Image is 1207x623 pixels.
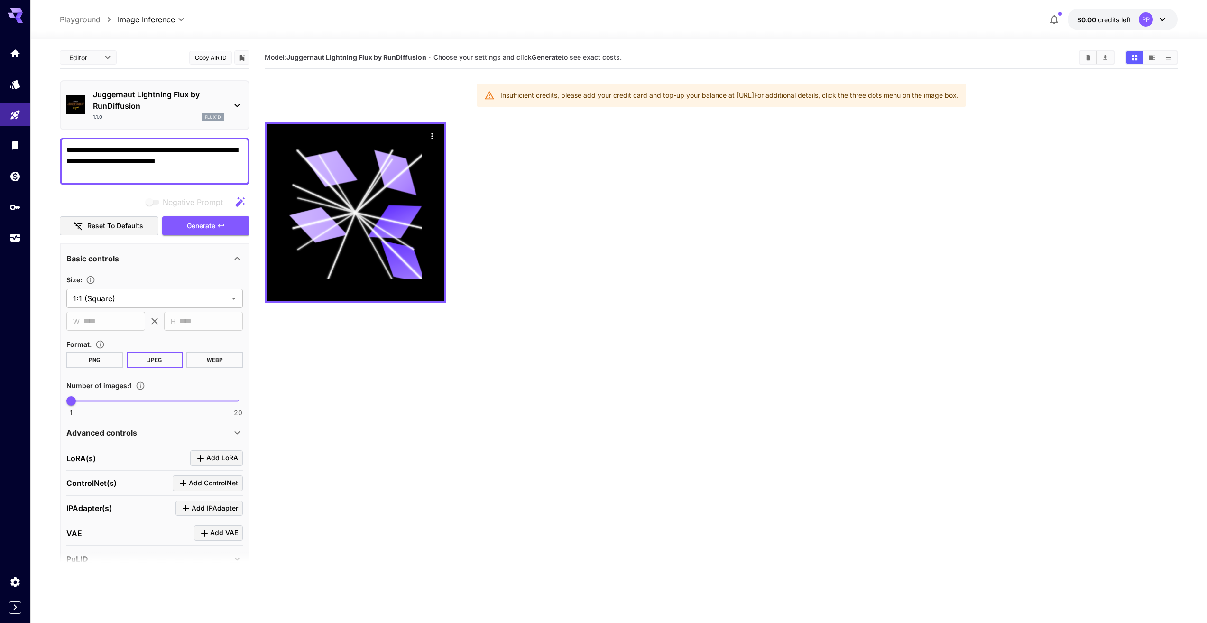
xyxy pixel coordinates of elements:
[66,247,243,270] div: Basic controls
[66,548,243,570] div: PuLID
[9,109,21,121] div: Playground
[238,52,246,63] button: Add to library
[532,53,562,61] b: Generate
[425,129,439,143] div: Actions
[93,89,224,112] p: Juggernaut Lightning Flux by RunDiffusion
[82,275,99,285] button: Adjust the dimensions of the generated image by specifying its width and height in pixels, or sel...
[189,51,232,65] button: Copy AIR ID
[205,114,221,121] p: flux1d
[9,139,21,151] div: Library
[73,316,80,327] span: W
[1098,16,1131,24] span: credits left
[9,78,21,90] div: Models
[1079,50,1115,65] div: Clear AllDownload All
[132,381,149,391] button: Specify how many images to generate in a single request. Each image generation will be charged se...
[429,52,431,63] p: ·
[60,14,101,25] a: Playground
[1125,50,1178,65] div: Show media in grid viewShow media in video viewShow media in list view
[210,527,238,539] span: Add VAE
[187,220,215,232] span: Generate
[206,452,238,464] span: Add LoRA
[66,276,82,284] span: Size :
[92,340,109,349] button: Choose the file format for the output image.
[9,170,21,182] div: Wallet
[66,352,123,368] button: PNG
[189,477,238,489] span: Add ControlNet
[1097,51,1114,64] button: Download All
[162,216,249,236] button: Generate
[234,408,242,418] span: 20
[186,352,243,368] button: WEBP
[66,381,132,390] span: Number of images : 1
[190,450,243,466] button: Click to add LoRA
[60,14,118,25] nav: breadcrumb
[1077,15,1131,25] div: $0.00
[1139,12,1153,27] div: PP
[66,427,137,438] p: Advanced controls
[66,453,96,464] p: LoRA(s)
[69,53,99,63] span: Editor
[9,576,21,588] div: Settings
[9,232,21,244] div: Usage
[9,201,21,213] div: API Keys
[9,47,21,59] div: Home
[1068,9,1178,30] button: $0.00PP
[66,502,112,514] p: IPAdapter(s)
[66,477,117,489] p: ControlNet(s)
[144,196,230,208] span: Negative prompts are not compatible with the selected model.
[93,113,102,121] p: 1.1.0
[1080,51,1096,64] button: Clear All
[1126,51,1143,64] button: Show media in grid view
[73,293,228,304] span: 1:1 (Square)
[1143,51,1160,64] button: Show media in video view
[175,501,243,516] button: Click to add IPAdapter
[66,85,243,125] div: Juggernaut Lightning Flux by RunDiffusion1.1.0flux1d
[60,216,158,236] button: Reset to defaults
[433,53,622,61] span: Choose your settings and click to see exact costs.
[66,340,92,348] span: Format :
[265,53,426,61] span: Model:
[9,601,21,614] button: Expand sidebar
[192,502,238,514] span: Add IPAdapter
[66,253,119,264] p: Basic controls
[171,316,175,327] span: H
[118,14,175,25] span: Image Inference
[66,528,82,539] p: VAE
[127,352,183,368] button: JPEG
[163,196,223,208] span: Negative Prompt
[66,421,243,444] div: Advanced controls
[1077,16,1098,24] span: $0.00
[194,525,243,541] button: Click to add VAE
[70,408,73,418] span: 1
[286,53,426,61] b: Juggernaut Lightning Flux by RunDiffusion
[1160,51,1177,64] button: Show media in list view
[173,475,243,491] button: Click to add ControlNet
[500,87,958,104] div: Insufficient credits, please add your credit card and top-up your balance at [URL] For additional...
